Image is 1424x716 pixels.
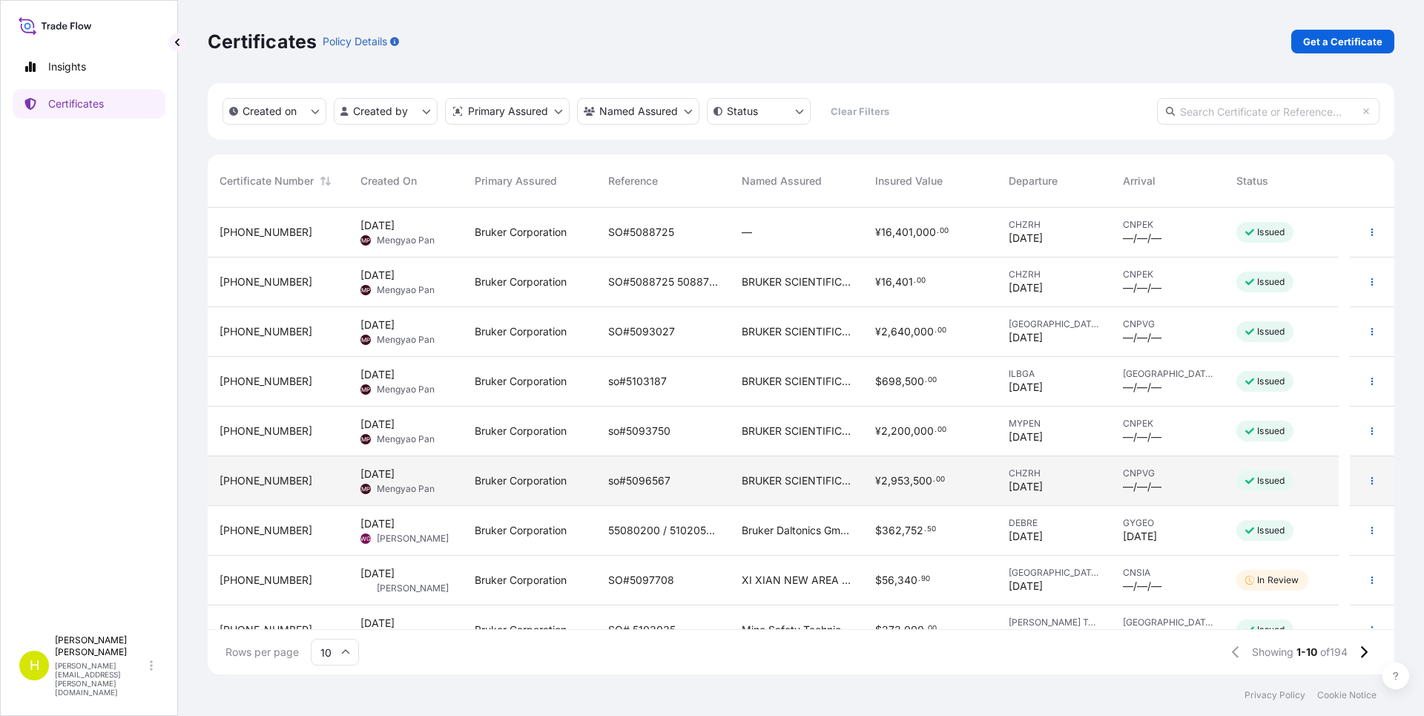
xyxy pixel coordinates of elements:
[1123,628,1157,643] span: [DATE]
[937,328,946,333] span: 00
[914,278,916,283] span: .
[902,376,905,387] span: ,
[940,229,949,234] span: 00
[1123,430,1161,444] span: —/—/—
[891,326,911,337] span: 640
[1123,269,1213,280] span: CNPEK
[220,275,312,289] span: [PHONE_NUMBER]
[55,661,147,697] p: [PERSON_NAME][EMAIL_ADDRESS][PERSON_NAME][DOMAIN_NAME]
[1009,330,1043,345] span: [DATE]
[1009,269,1099,280] span: CHZRH
[1257,574,1299,586] p: In Review
[902,525,905,536] span: ,
[361,332,370,347] span: MP
[55,634,147,658] p: [PERSON_NAME] [PERSON_NAME]
[875,227,881,237] span: ¥
[742,473,851,488] span: BRUKER SCIENTIFIC INSTRUMENTS HONG KONG CO. LIMITED
[599,104,678,119] p: Named Assured
[914,326,934,337] span: 000
[13,89,165,119] a: Certificates
[1123,318,1213,330] span: CNPVG
[742,324,851,339] span: BRUKER SCIENTIFIC INSTRUMENTS HONG KONG CO. LIMITED
[881,326,888,337] span: 2
[220,623,312,637] span: [PHONE_NUMBER]
[468,104,548,119] p: Primary Assured
[360,174,417,188] span: Created On
[1123,231,1161,246] span: —/—/—
[377,433,435,445] span: Mengyao Pan
[882,625,901,635] span: 273
[1009,579,1043,594] span: [DATE]
[881,426,888,436] span: 2
[1009,529,1043,544] span: [DATE]
[377,582,449,594] span: [PERSON_NAME]
[220,324,312,339] span: [PHONE_NUMBER]
[1252,645,1293,660] span: Showing
[1123,330,1161,345] span: —/—/—
[1245,689,1305,701] a: Privacy Policy
[911,326,914,337] span: ,
[377,384,435,395] span: Mengyao Pan
[377,334,435,346] span: Mengyao Pan
[1123,368,1213,380] span: [GEOGRAPHIC_DATA]
[882,525,902,536] span: 362
[925,378,927,383] span: .
[875,277,881,287] span: ¥
[881,227,892,237] span: 16
[1257,425,1285,437] p: Issued
[882,575,894,585] span: 56
[914,426,934,436] span: 000
[707,98,811,125] button: certificateStatus Filter options
[361,382,370,397] span: MP
[608,374,667,389] span: so#5103187
[1009,517,1099,529] span: DEBRE
[222,98,326,125] button: createdOn Filter options
[1009,617,1099,628] span: [PERSON_NAME] Town
[934,427,937,433] span: .
[936,477,945,482] span: 00
[1257,375,1285,387] p: Issued
[360,516,395,531] span: [DATE]
[1009,479,1043,494] span: [DATE]
[1291,30,1394,53] a: Get a Certificate
[361,283,370,298] span: MP
[913,476,932,486] span: 500
[875,525,882,536] span: $
[742,374,851,389] span: BRUKER SCIENTIFIC INSTRUMENTS HONG KONG CO. LIMITED
[1123,617,1213,628] span: [GEOGRAPHIC_DATA]
[916,227,936,237] span: 000
[377,533,449,545] span: [PERSON_NAME]
[317,172,334,190] button: Sort
[933,477,935,482] span: .
[895,227,913,237] span: 401
[742,523,851,538] span: Bruker Daltonics GmbH & Co KG
[377,234,435,246] span: Mengyao Pan
[1123,380,1161,395] span: —/—/—
[608,225,674,240] span: SO#5088725
[1123,517,1213,529] span: GYGEO
[1009,368,1099,380] span: ILBGA
[608,473,670,488] span: so#5096567
[928,378,937,383] span: 00
[475,424,567,439] span: Bruker Corporation
[1009,430,1043,444] span: [DATE]
[918,577,920,582] span: .
[888,326,891,337] span: ,
[334,98,438,125] button: createdBy Filter options
[360,467,395,482] span: [DATE]
[1123,280,1161,295] span: —/—/—
[577,98,699,125] button: cargoOwner Filter options
[243,104,297,119] p: Created on
[360,218,395,233] span: [DATE]
[13,52,165,82] a: Insights
[475,324,567,339] span: Bruker Corporation
[742,424,851,439] span: BRUKER SCIENTIFIC INSTRUMENTS HONG KONG CO. LIMITED
[30,658,39,673] span: H
[377,483,435,495] span: Mengyao Pan
[924,527,926,532] span: .
[1257,624,1285,636] p: Issued
[937,427,946,433] span: 00
[1123,418,1213,430] span: CNPEK
[1123,579,1161,594] span: —/—/—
